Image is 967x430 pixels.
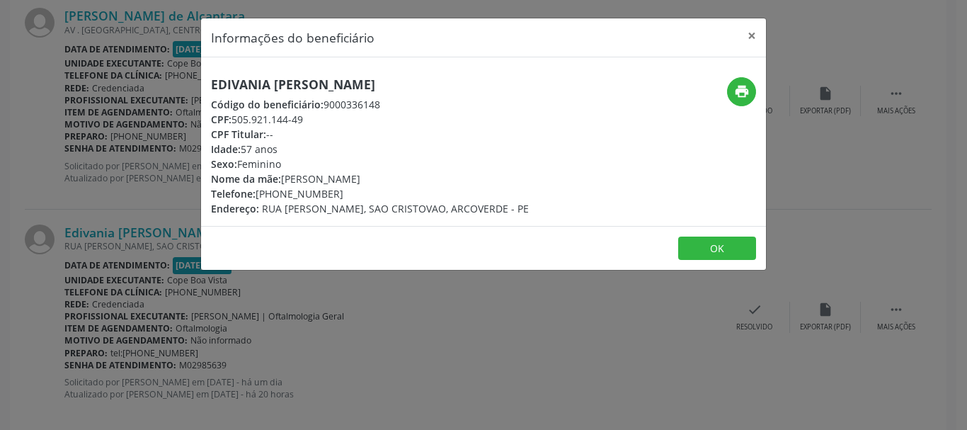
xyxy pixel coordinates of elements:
span: Código do beneficiário: [211,98,324,111]
button: OK [678,237,756,261]
span: Nome da mãe: [211,172,281,186]
div: 57 anos [211,142,529,157]
div: 505.921.144-49 [211,112,529,127]
div: 9000336148 [211,97,529,112]
span: Telefone: [211,187,256,200]
span: CPF Titular: [211,128,266,141]
h5: Informações do beneficiário [211,28,374,47]
div: [PHONE_NUMBER] [211,186,529,201]
button: Close [738,18,766,53]
div: [PERSON_NAME] [211,171,529,186]
h5: Edivania [PERSON_NAME] [211,77,529,92]
span: Endereço: [211,202,259,215]
span: Idade: [211,142,241,156]
span: CPF: [211,113,231,126]
div: -- [211,127,529,142]
button: print [727,77,756,106]
span: Sexo: [211,157,237,171]
span: RUA [PERSON_NAME], SAO CRISTOVAO, ARCOVERDE - PE [262,202,529,215]
div: Feminino [211,157,529,171]
i: print [734,84,750,99]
